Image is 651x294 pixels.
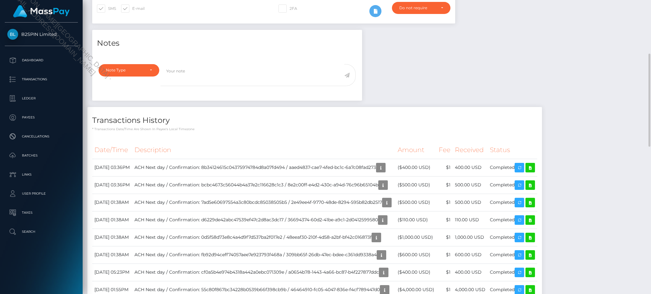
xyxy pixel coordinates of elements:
td: $1 [436,211,453,229]
img: B2SPIN Limited [7,29,18,40]
td: $1 [436,264,453,281]
th: Description [132,141,395,159]
p: Ledger [7,94,75,103]
p: * Transactions date/time are shown in payee's local timezone [92,127,537,131]
td: Completed [488,246,537,264]
p: Payees [7,113,75,122]
td: 600.00 USD [453,246,488,264]
td: ACH Next day / Confirmation: fb92d94ceff74057aee7e923793f468a / 309bb65f-26db-47ec-bdee-c361dd9338a4 [132,246,395,264]
a: Taxes [5,205,78,221]
a: Payees [5,110,78,125]
p: Dashboard [7,56,75,65]
h4: Transactions History [92,115,537,126]
a: Search [5,224,78,240]
td: Completed [488,264,537,281]
td: $1 [436,246,453,264]
td: Completed [488,159,537,176]
a: Cancellations [5,129,78,144]
td: 110.00 USD [453,211,488,229]
td: $1 [436,194,453,211]
a: User Profile [5,186,78,202]
td: ACH Next day / Confirmation: cf0a5b4e974b4318a442a0ebc071309e / a0654b78-1443-4a66-bc87-b4f227877ddc [132,264,395,281]
img: MassPay Logo [13,5,70,17]
td: [DATE] 01:38AM [92,194,132,211]
td: ($1,000.00 USD) [395,229,436,246]
td: ($500.00 USD) [395,194,436,211]
td: [DATE] 01:38AM [92,229,132,246]
td: ACH Next day / Confirmation: 8b34124615c04375974784d8a07fd494 / aaed4837-cae7-4fed-bc1c-6a7c08fad273 [132,159,395,176]
th: Amount [395,141,436,159]
td: Completed [488,211,537,229]
td: 500.00 USD [453,194,488,211]
label: E-mail [121,4,145,13]
p: Batches [7,151,75,160]
td: [DATE] 01:38AM [92,246,132,264]
td: ($400.00 USD) [395,159,436,176]
td: ($500.00 USD) [395,176,436,194]
td: ($110.00 USD) [395,211,436,229]
p: Transactions [7,75,75,84]
td: Completed [488,176,537,194]
td: [DATE] 03:36PM [92,159,132,176]
td: ($600.00 USD) [395,246,436,264]
td: $1 [436,176,453,194]
td: Completed [488,194,537,211]
td: ACH Next day / Confirmation: 7ad5e60697554a3c80bcdc85038505b5 / 2e49ee4f-9770-48de-8294-595b82db2517 [132,194,395,211]
td: ACH Next day / Confirmation: d6229de42abc47539ef47c2d8ac3dc17 / 36694374-60d2-41be-a9c1-2d0412599580 [132,211,395,229]
a: Dashboard [5,52,78,68]
div: Note Type [106,68,145,73]
p: Taxes [7,208,75,217]
h4: Notes [97,38,357,49]
p: Cancellations [7,132,75,141]
td: 500.00 USD [453,176,488,194]
p: Links [7,170,75,179]
a: Batches [5,148,78,164]
td: [DATE] 03:36PM [92,176,132,194]
td: ACH Next day / Confirmation: 0d5f58d73e8c4a4d9f7d537ba2f017e2 / 48eeaf30-210f-4d58-a2bf-bf42c016873f [132,229,395,246]
th: Received [453,141,488,159]
a: Links [5,167,78,183]
label: SMS [97,4,116,13]
td: ($400.00 USD) [395,264,436,281]
button: Do not require [392,2,450,14]
td: 1,000.00 USD [453,229,488,246]
button: Note Type [99,64,159,76]
label: 2FA [278,4,297,13]
th: Fee [436,141,453,159]
td: ACH Next day / Confirmation: bcbc4673c56044b4a37e2c116628c1c3 / 8e2c00ff-e4d2-430c-a94d-76c96b65104b [132,176,395,194]
th: Date/Time [92,141,132,159]
th: Status [488,141,537,159]
td: 400.00 USD [453,159,488,176]
div: Do not require [399,5,436,10]
p: Search [7,227,75,237]
td: [DATE] 01:38AM [92,211,132,229]
td: 400.00 USD [453,264,488,281]
td: Completed [488,229,537,246]
p: User Profile [7,189,75,198]
td: $1 [436,229,453,246]
a: Ledger [5,90,78,106]
span: B2SPIN Limited [5,31,78,37]
td: [DATE] 05:23PM [92,264,132,281]
td: $1 [436,159,453,176]
a: Transactions [5,71,78,87]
